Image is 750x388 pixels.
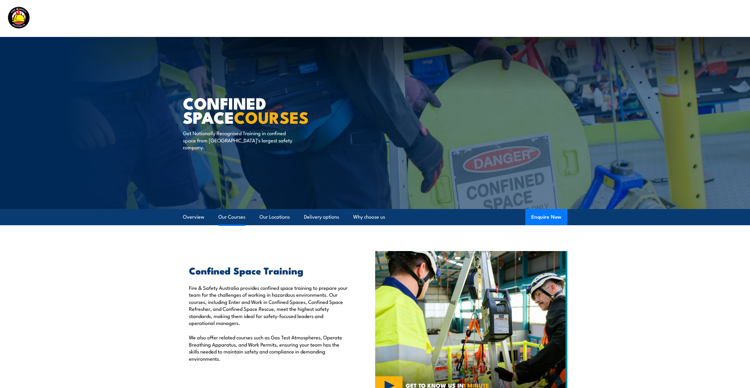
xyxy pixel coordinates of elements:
[234,104,309,129] strong: COURSES
[594,11,616,26] a: About Us
[189,266,348,274] h2: Confined Space Training
[424,11,443,26] a: Courses
[304,209,339,225] a: Delivery options
[189,334,348,362] p: We also offer related courses such as Gas Test Atmospheres, Operate Breathing Apparatus, and Work...
[406,383,489,388] span: GET TO KNOW US IN
[525,209,567,225] button: Enquire Now
[703,11,722,26] a: Contact
[353,209,385,225] a: Why choose us
[183,209,204,225] a: Overview
[509,11,581,26] a: Emergency Response Services
[629,11,642,26] a: News
[183,96,331,124] h1: Confined Space
[456,11,496,26] a: Course Calendar
[656,11,690,26] a: Learner Portal
[260,209,290,225] a: Our Locations
[183,129,293,150] p: Get Nationally Recognised Training in confined space from [GEOGRAPHIC_DATA]’s largest safety comp...
[218,209,245,225] a: Our Courses
[189,284,348,326] p: Fire & Safety Australia provides confined space training to prepare your team for the challenges ...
